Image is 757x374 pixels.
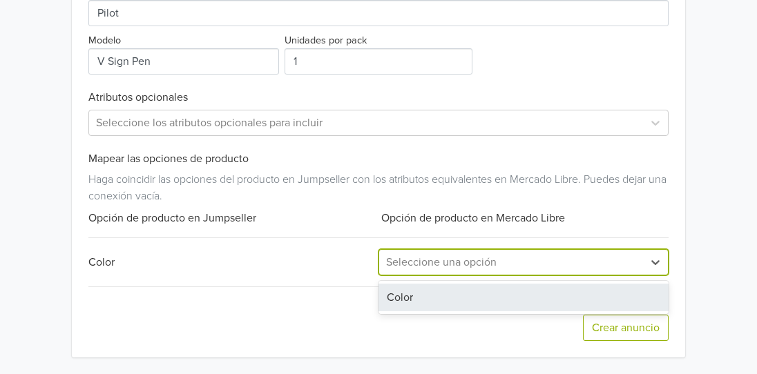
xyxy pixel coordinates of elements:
[88,33,121,48] label: Modelo
[378,210,669,226] div: Opción de producto en Mercado Libre
[88,166,669,204] div: Haga coincidir las opciones del producto en Jumpseller con los atributos equivalentes en Mercado ...
[378,284,669,311] div: Color
[88,152,669,166] h6: Mapear las opciones de producto
[88,210,378,226] div: Opción de producto en Jumpseller
[88,254,378,270] div: Color
[88,91,669,104] h6: Atributos opcionales
[285,33,367,48] label: Unidades por pack
[583,315,669,341] button: Crear anuncio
